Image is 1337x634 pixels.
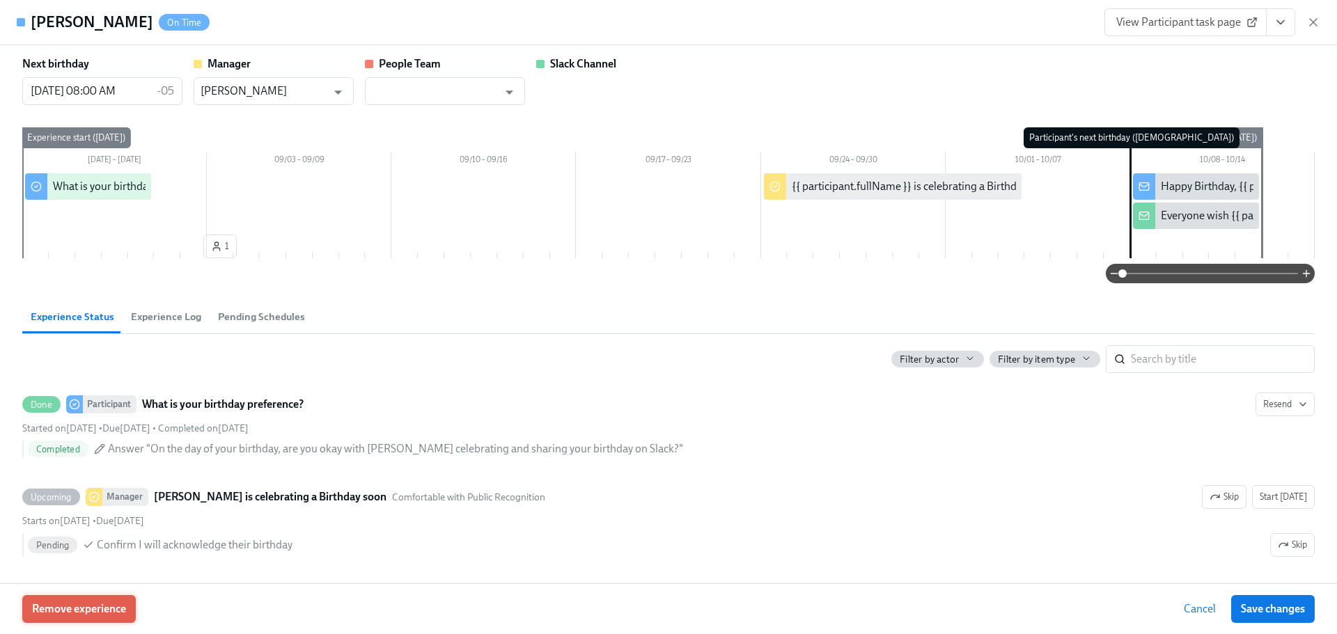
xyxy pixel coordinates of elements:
[218,309,305,325] span: Pending Schedules
[1024,127,1240,148] div: Participant's next birthday ([DEMOGRAPHIC_DATA])
[1270,533,1315,557] button: UpcomingManager[PERSON_NAME] is celebrating a Birthday soonComfortable with Public RecognitionSki...
[1266,8,1295,36] button: View task page
[102,422,150,434] span: Monday, September 1st 2025, 8:00 am
[208,57,251,70] strong: Manager
[22,127,131,148] div: Experience start ([DATE])
[28,540,77,550] span: Pending
[1256,393,1315,416] button: DoneParticipantWhat is your birthday preference?Started on[DATE] •Due[DATE] • Completed on[DATE]C...
[576,152,760,171] div: 09/17 – 09/23
[22,492,80,502] span: Upcoming
[22,56,89,72] label: Next birthday
[1184,602,1216,616] span: Cancel
[157,84,174,99] p: -05
[379,57,441,70] strong: People Team
[1231,595,1315,623] button: Save changes
[96,515,144,527] span: Due [DATE]
[31,309,114,325] span: Experience Status
[990,351,1100,367] button: Filter by item type
[550,57,616,70] strong: Slack Channel
[1263,397,1307,411] span: Resend
[158,422,249,434] span: Wednesday, August 27th 2025, 1:40 pm
[761,152,946,171] div: 09/24 – 09/30
[1130,152,1315,171] div: 10/08 – 10/14
[1156,127,1262,148] div: Experience end ([DATE])
[131,309,201,325] span: Experience Log
[22,595,136,623] button: Remove experience
[22,399,61,410] span: Done
[327,81,349,103] button: Open
[32,602,126,616] span: Remove experience
[1116,15,1255,29] span: View Participant task page
[900,353,959,366] span: Filter by actor
[1252,485,1315,509] button: UpcomingManager[PERSON_NAME] is celebrating a Birthday soonComfortable with Public RecognitionSki...
[83,395,136,413] div: Participant
[22,515,91,527] span: Wednesday, September 24th 2025, 8:00 am
[102,488,148,506] div: Manager
[392,491,545,504] span: This task uses the "Comfortable with Public Recognition" audience
[22,514,144,528] div: •
[891,351,984,367] button: Filter by actor
[22,422,97,434] span: Wednesday, August 27th 2025, 8:01 am
[207,152,391,171] div: 09/03 – 09/09
[1278,538,1307,552] span: Skip
[22,152,207,171] div: [DATE] – [DATE]
[154,489,386,505] strong: [PERSON_NAME] is celebrating a Birthday soon
[1210,490,1239,504] span: Skip
[1174,595,1226,623] button: Cancel
[108,441,683,457] span: Answer "On the day of your birthday, are you okay with [PERSON_NAME] celebrating and sharing your...
[211,239,229,253] span: 1
[53,179,212,194] div: What is your birthday preference?
[792,179,1053,194] div: {{ participant.fullName }} is celebrating a Birthday soon
[97,537,292,553] span: Confirm I will acknowledge their birthday
[203,235,237,258] button: 1
[1241,602,1305,616] span: Save changes
[22,422,249,435] div: • •
[1202,485,1246,509] button: UpcomingManager[PERSON_NAME] is celebrating a Birthday soonComfortable with Public RecognitionSta...
[31,12,153,33] h4: [PERSON_NAME]
[499,81,520,103] button: Open
[159,17,210,28] span: On Time
[142,396,304,413] strong: What is your birthday preference?
[1131,345,1315,373] input: Search by title
[1260,490,1307,504] span: Start [DATE]
[946,152,1130,171] div: 10/01 – 10/07
[998,353,1075,366] span: Filter by item type
[28,444,88,454] span: Completed
[391,152,576,171] div: 09/10 – 09/16
[1104,8,1267,36] a: View Participant task page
